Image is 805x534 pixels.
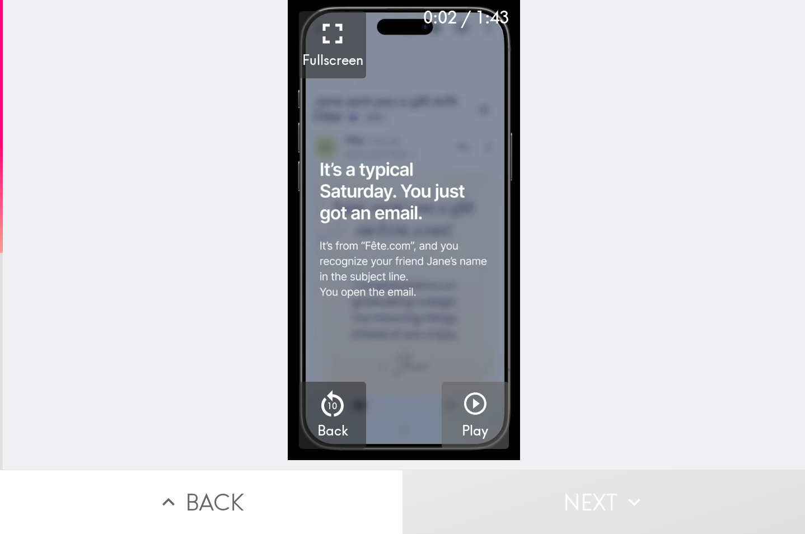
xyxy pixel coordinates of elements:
[423,6,509,29] div: 0:02 / 1:43
[442,382,509,449] button: Play
[327,400,337,412] p: 10
[299,11,366,78] button: Fullscreen
[302,51,363,70] h5: Fullscreen
[299,382,366,449] button: 10Back
[317,421,348,441] h5: Back
[402,470,805,534] button: Next
[462,421,488,441] h5: Play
